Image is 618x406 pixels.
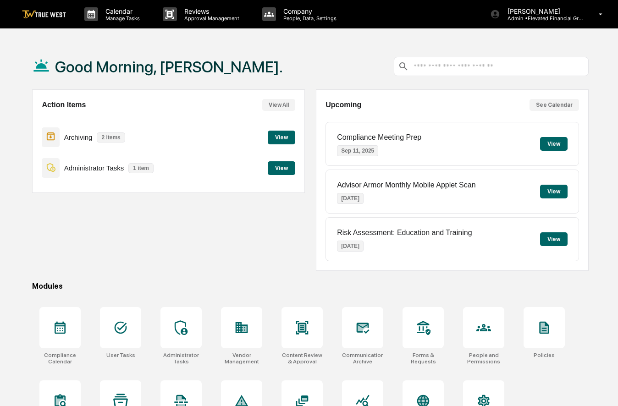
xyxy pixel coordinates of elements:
p: Company [276,7,341,15]
div: Policies [534,352,555,358]
button: View [268,161,295,175]
p: People, Data, Settings [276,15,341,22]
p: [DATE] [337,241,364,252]
div: People and Permissions [463,352,504,365]
a: View [268,163,295,172]
h2: Upcoming [326,101,361,109]
div: Administrator Tasks [160,352,202,365]
h1: Good Morning, [PERSON_NAME]. [55,58,283,76]
h2: Action Items [42,101,86,109]
p: Admin • Elevated Financial Group [500,15,585,22]
p: Compliance Meeting Prep [337,133,421,142]
button: View [540,232,568,246]
button: View [268,131,295,144]
p: Calendar [98,7,144,15]
p: Approval Management [177,15,244,22]
button: See Calendar [530,99,579,111]
button: View [540,185,568,198]
p: Sep 11, 2025 [337,145,378,156]
p: Risk Assessment: Education and Training [337,229,472,237]
div: Communications Archive [342,352,383,365]
div: Content Review & Approval [281,352,323,365]
p: 2 items [97,132,125,143]
img: logo [22,10,66,19]
div: Vendor Management [221,352,262,365]
p: [PERSON_NAME] [500,7,585,15]
p: Manage Tasks [98,15,144,22]
p: 1 item [128,163,154,173]
div: Modules [32,282,588,291]
p: Advisor Armor Monthly Mobile Applet Scan [337,181,475,189]
p: Administrator Tasks [64,164,124,172]
p: Archiving [64,133,93,141]
p: [DATE] [337,193,364,204]
button: View All [262,99,295,111]
a: View [268,132,295,141]
button: View [540,137,568,151]
div: Forms & Requests [403,352,444,365]
div: User Tasks [106,352,135,358]
div: Compliance Calendar [39,352,81,365]
p: Reviews [177,7,244,15]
